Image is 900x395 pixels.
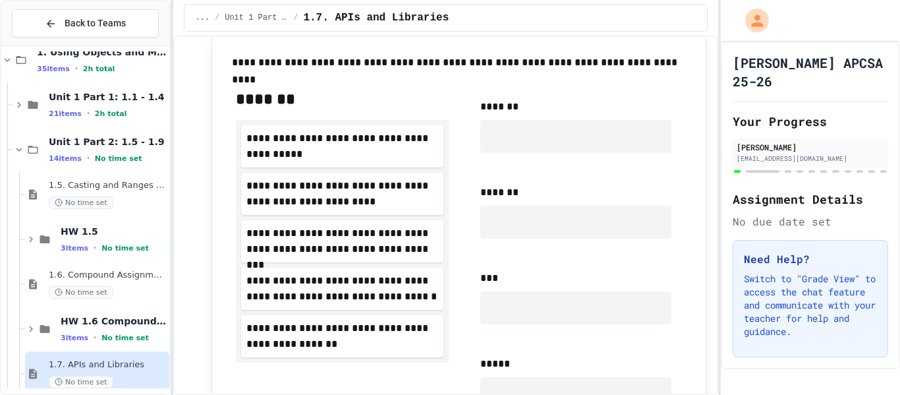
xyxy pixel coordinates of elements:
span: / [293,13,298,23]
button: Back to Teams [12,9,159,38]
span: No time set [49,376,113,388]
span: 3 items [61,244,88,253]
span: 1.7. APIs and Libraries [49,359,167,371]
span: Unit 1 Part 2: 1.5 - 1.9 [49,136,167,148]
span: No time set [101,334,149,342]
span: • [94,332,96,343]
span: 2h total [95,109,127,118]
span: • [94,243,96,253]
span: / [215,13,219,23]
span: 3 items [61,334,88,342]
span: HW 1.5 [61,226,167,237]
h2: Assignment Details [733,190,888,208]
h3: Need Help? [744,251,877,267]
h2: Your Progress [733,112,888,131]
h1: [PERSON_NAME] APCSA 25-26 [733,53,888,90]
span: No time set [101,244,149,253]
span: Back to Teams [65,16,126,30]
div: My Account [731,5,772,36]
span: 1.5. Casting and Ranges of Values [49,180,167,191]
span: Unit 1 Part 2: 1.5 - 1.9 [225,13,288,23]
span: HW 1.6 Compound Assignment Operators [61,315,167,327]
span: 1. Using Objects and Methods [37,46,167,58]
span: 1.6. Compound Assignment Operators [49,270,167,281]
span: 2h total [83,65,115,73]
span: • [87,153,90,164]
div: [PERSON_NAME] [737,141,884,153]
span: No time set [49,286,113,299]
span: 35 items [37,65,70,73]
div: [EMAIL_ADDRESS][DOMAIN_NAME] [737,154,884,164]
span: No time set [95,154,142,163]
span: 14 items [49,154,82,163]
span: ... [195,13,210,23]
span: 21 items [49,109,82,118]
span: Unit 1 Part 1: 1.1 - 1.4 [49,91,167,103]
div: No due date set [733,214,888,229]
p: Switch to "Grade View" to access the chat feature and communicate with your teacher for help and ... [744,272,877,338]
span: 1.7. APIs and Libraries [303,10,449,26]
span: • [75,63,78,74]
span: No time set [49,197,113,209]
span: • [87,108,90,119]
